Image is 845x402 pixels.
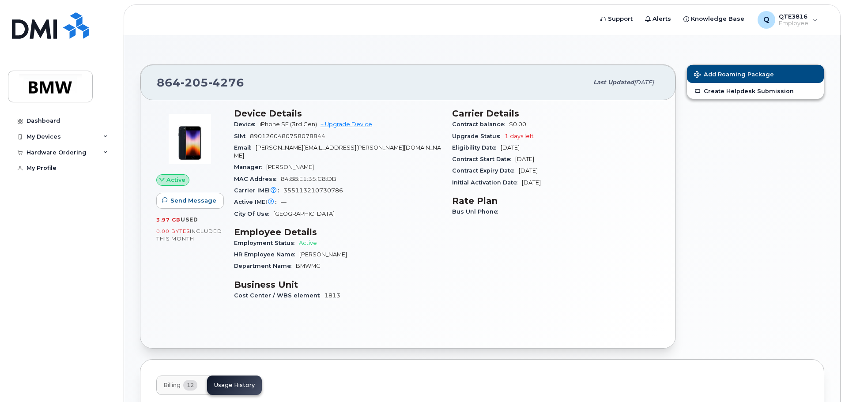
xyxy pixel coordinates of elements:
[519,167,538,174] span: [DATE]
[593,79,634,86] span: Last updated
[234,227,441,237] h3: Employee Details
[260,121,317,128] span: iPhone SE (3rd Gen)
[157,76,244,89] span: 864
[156,193,224,209] button: Send Message
[234,164,266,170] span: Manager
[452,179,522,186] span: Initial Activation Date
[807,364,838,395] iframe: Messenger Launcher
[234,187,283,194] span: Carrier IMEI
[321,121,372,128] a: + Upgrade Device
[208,76,244,89] span: 4276
[452,108,660,119] h3: Carrier Details
[181,76,208,89] span: 205
[452,133,505,139] span: Upgrade Status
[452,167,519,174] span: Contract Expiry Date
[281,176,336,182] span: 84:88:E1:35:C8:DB
[234,251,299,258] span: HR Employee Name
[234,108,441,119] h3: Device Details
[234,263,296,269] span: Department Name
[296,263,321,269] span: BMWMC
[266,164,314,170] span: [PERSON_NAME]
[509,121,526,128] span: $0.00
[452,144,501,151] span: Eligibility Date
[324,292,340,299] span: 1813
[522,179,541,186] span: [DATE]
[634,79,654,86] span: [DATE]
[234,210,273,217] span: City Of Use
[515,156,534,162] span: [DATE]
[452,208,502,215] span: Bus Unl Phone
[234,199,281,205] span: Active IMEI
[687,65,824,83] button: Add Roaming Package
[452,156,515,162] span: Contract Start Date
[273,210,335,217] span: [GEOGRAPHIC_DATA]
[166,176,185,184] span: Active
[170,196,216,205] span: Send Message
[234,292,324,299] span: Cost Center / WBS element
[281,199,287,205] span: —
[250,133,325,139] span: 8901260480758078844
[234,121,260,128] span: Device
[234,176,281,182] span: MAC Address
[687,83,824,99] a: Create Helpdesk Submission
[183,380,197,391] span: 12
[163,382,181,389] span: Billing
[163,113,216,165] img: image20231002-3703462-1angbar.jpeg
[156,217,181,223] span: 3.97 GB
[234,240,299,246] span: Employment Status
[234,144,256,151] span: Email
[234,279,441,290] h3: Business Unit
[299,240,317,246] span: Active
[505,133,534,139] span: 1 days left
[299,251,347,258] span: [PERSON_NAME]
[234,133,250,139] span: SIM
[452,121,509,128] span: Contract balance
[452,195,660,206] h3: Rate Plan
[501,144,520,151] span: [DATE]
[156,228,190,234] span: 0.00 Bytes
[234,144,441,159] span: [PERSON_NAME][EMAIL_ADDRESS][PERSON_NAME][DOMAIN_NAME]
[181,216,198,223] span: used
[283,187,343,194] span: 355113210730786
[694,71,774,79] span: Add Roaming Package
